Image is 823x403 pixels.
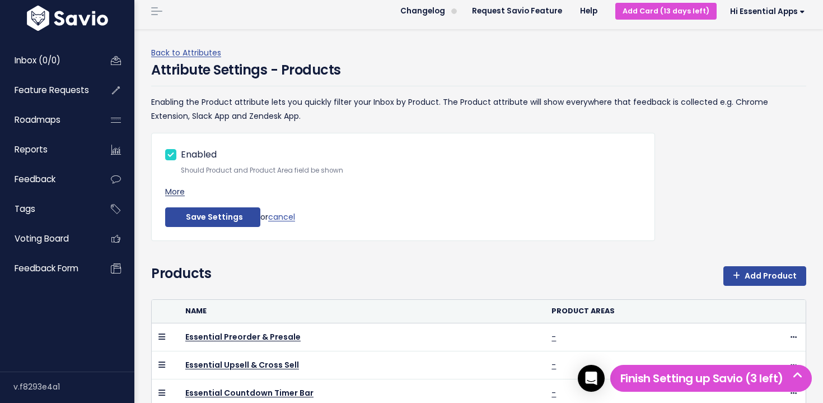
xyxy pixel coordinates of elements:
[717,3,814,20] a: Hi Essential Apps
[3,48,93,73] a: Inbox (0/0)
[615,370,807,387] h5: Finish Setting up Savio (3 left)
[400,7,445,15] span: Changelog
[578,365,605,392] div: Open Intercom Messenger
[165,207,641,228] div: or
[3,256,93,281] a: Feedback form
[723,266,806,286] a: Add Product
[15,143,48,155] span: Reports
[185,331,301,342] a: Essential Preorder & Presale
[463,3,571,20] a: Request Savio Feature
[615,3,717,19] a: Add Card (13 days left)
[151,95,806,123] p: Enabling the Product attribute lets you quickly filter your Inbox by Product. The Product attribu...
[3,107,93,133] a: Roadmaps
[551,359,556,370] a: -
[3,166,93,192] a: Feedback
[185,387,314,399] a: Essential Countdown Timer Bar
[15,173,55,185] span: Feedback
[3,137,93,163] a: Reports
[15,233,69,244] span: Voting Board
[15,262,78,274] span: Feedback form
[15,114,60,126] span: Roadmaps
[179,300,545,323] th: Name
[185,359,299,370] a: Essential Upsell & Cross Sell
[545,300,743,323] th: Product Areas
[165,186,185,197] a: More
[151,60,341,80] h4: Attribute Settings - Products
[151,263,211,295] h4: Products
[730,7,805,16] span: Hi Essential Apps
[15,54,60,66] span: Inbox (0/0)
[181,165,641,177] small: Should Product and Product Area field be shown
[13,372,134,401] div: v.f8293e4a1
[551,387,556,399] a: -
[165,207,260,228] button: Save Settings
[3,226,93,252] a: Voting Board
[15,84,89,96] span: Feature Requests
[151,47,221,58] a: Back to Attributes
[24,6,111,31] img: logo-white.9d6f32f41409.svg
[15,203,35,215] span: Tags
[551,331,556,342] a: -
[181,147,217,163] label: Enabled
[3,77,93,103] a: Feature Requests
[268,211,295,223] a: cancel
[3,196,93,222] a: Tags
[571,3,606,20] a: Help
